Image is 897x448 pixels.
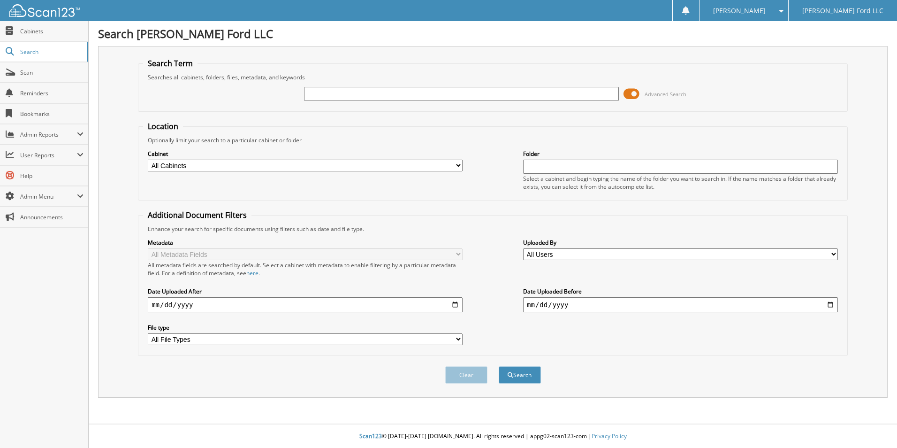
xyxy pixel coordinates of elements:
[148,261,463,277] div: All metadata fields are searched by default. Select a cabinet with metadata to enable filtering b...
[359,432,382,440] span: Scan123
[20,131,77,139] span: Admin Reports
[523,175,838,191] div: Select a cabinet and begin typing the name of the folder you want to search in. If the name match...
[713,8,766,14] span: [PERSON_NAME]
[9,4,80,17] img: scan123-logo-white.svg
[20,110,84,118] span: Bookmarks
[523,297,838,312] input: end
[20,151,77,159] span: User Reports
[20,69,84,77] span: Scan
[20,27,84,35] span: Cabinets
[143,225,843,233] div: Enhance your search for specific documents using filters such as date and file type.
[89,425,897,448] div: © [DATE]-[DATE] [DOMAIN_NAME]. All rights reserved | appg02-scan123-com |
[445,366,487,384] button: Clear
[20,213,84,221] span: Announcements
[148,287,463,295] label: Date Uploaded After
[499,366,541,384] button: Search
[148,297,463,312] input: start
[98,26,888,41] h1: Search [PERSON_NAME] Ford LLC
[523,150,838,158] label: Folder
[148,150,463,158] label: Cabinet
[20,172,84,180] span: Help
[143,121,183,131] legend: Location
[143,136,843,144] div: Optionally limit your search to a particular cabinet or folder
[143,58,198,69] legend: Search Term
[148,239,463,247] label: Metadata
[20,89,84,97] span: Reminders
[143,73,843,81] div: Searches all cabinets, folders, files, metadata, and keywords
[523,239,838,247] label: Uploaded By
[523,287,838,295] label: Date Uploaded Before
[20,48,82,56] span: Search
[20,193,77,201] span: Admin Menu
[645,91,686,98] span: Advanced Search
[802,8,883,14] span: [PERSON_NAME] Ford LLC
[148,324,463,332] label: File type
[143,210,251,220] legend: Additional Document Filters
[246,269,258,277] a: here
[592,432,627,440] a: Privacy Policy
